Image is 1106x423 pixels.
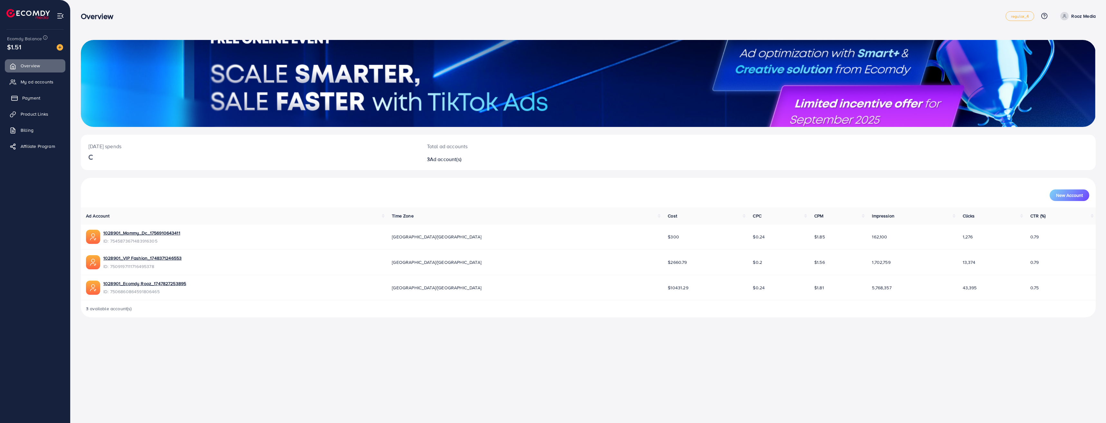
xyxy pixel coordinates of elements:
img: ic-ads-acc.e4c84228.svg [86,255,100,269]
span: $2660.79 [668,259,687,265]
a: Billing [5,124,65,137]
a: regular_4 [1006,11,1034,21]
span: Time Zone [392,213,413,219]
span: Clicks [963,213,975,219]
span: $0.2 [753,259,762,265]
span: CTR (%) [1030,213,1045,219]
span: 43,395 [963,284,977,291]
span: My ad accounts [21,79,53,85]
a: 1028901_Mommy_Dc_1756910643411 [103,230,180,236]
span: Ecomdy Balance [7,35,42,42]
span: Ad account(s) [430,156,461,163]
h3: Overview [81,12,118,21]
span: 13,374 [963,259,976,265]
img: logo [6,9,50,19]
span: 0.79 [1030,259,1039,265]
span: 162,100 [872,234,887,240]
span: Impression [872,213,894,219]
img: ic-ads-acc.e4c84228.svg [86,281,100,295]
a: 1028901_VIP Fashion_1748371246553 [103,255,182,261]
span: $1.81 [814,284,824,291]
img: image [57,44,63,51]
a: Rooz Media [1058,12,1096,20]
span: 0.75 [1030,284,1039,291]
p: Total ad accounts [427,142,665,150]
span: Overview [21,62,40,69]
span: $1.85 [814,234,825,240]
img: ic-ads-acc.e4c84228.svg [86,230,100,244]
span: ID: 7506860864591806465 [103,288,186,295]
span: Payment [22,95,40,101]
span: Affiliate Program [21,143,55,149]
a: Product Links [5,108,65,120]
span: regular_4 [1011,14,1029,18]
span: ID: 7509197111716495378 [103,263,182,270]
span: CPC [753,213,761,219]
span: [GEOGRAPHIC_DATA]/[GEOGRAPHIC_DATA] [392,259,481,265]
span: $0.24 [753,234,765,240]
button: New Account [1050,189,1089,201]
span: Billing [21,127,33,133]
h2: 3 [427,156,665,162]
span: 1,276 [963,234,973,240]
span: 0.79 [1030,234,1039,240]
span: 1,702,759 [872,259,890,265]
span: [GEOGRAPHIC_DATA]/[GEOGRAPHIC_DATA] [392,234,481,240]
span: $0.24 [753,284,765,291]
span: $300 [668,234,679,240]
a: Affiliate Program [5,140,65,153]
p: Rooz Media [1071,12,1096,20]
span: 3 available account(s) [86,305,132,312]
a: Overview [5,59,65,72]
span: [GEOGRAPHIC_DATA]/[GEOGRAPHIC_DATA] [392,284,481,291]
span: 5,768,357 [872,284,891,291]
span: Ad Account [86,213,110,219]
span: $1.56 [814,259,825,265]
span: Cost [668,213,677,219]
a: 1028901_Ecomdy Rooz_1747827253895 [103,280,186,287]
a: Payment [5,91,65,104]
a: My ad accounts [5,75,65,88]
span: Product Links [21,111,48,117]
span: $10431.29 [668,284,688,291]
span: New Account [1056,193,1083,197]
p: [DATE] spends [89,142,411,150]
span: $1.51 [7,42,21,52]
span: ID: 7545873671483916305 [103,238,180,244]
img: menu [57,12,64,20]
span: CPM [814,213,823,219]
